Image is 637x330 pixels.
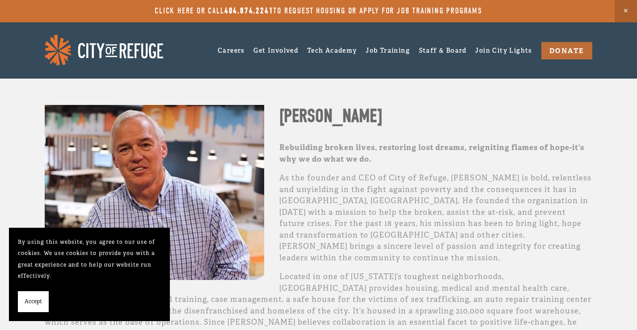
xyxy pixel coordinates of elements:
strong: [PERSON_NAME] [279,105,382,126]
span: Accept [25,296,42,308]
a: Get Involved [253,46,298,54]
a: Job Training [366,43,410,57]
a: Join City Lights [475,43,532,57]
section: Cookie banner [9,228,170,322]
strong: Rebuilding broken lives, restoring lost dreams, reigniting flames of hope-it’s why we do what we do. [279,142,586,164]
a: Tech Academy [307,43,357,57]
a: Staff & Board [419,43,467,57]
p: By using this website, you agree to our use of cookies. We use cookies to provide you with a grea... [18,237,161,282]
img: City of Refuge [45,35,163,66]
a: Careers [218,43,245,57]
a: DONATE [541,42,592,59]
img: Bruce+Team 2.jpg [45,105,264,280]
p: As the founder and CEO of City of Refuge, [PERSON_NAME] is bold, relentless and unyielding in the... [45,172,592,263]
button: Accept [18,291,49,313]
